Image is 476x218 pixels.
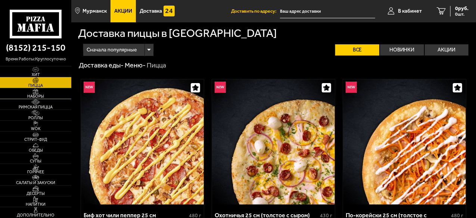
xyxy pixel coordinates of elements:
[380,44,424,56] label: Новинки
[147,61,167,70] div: Пицца
[164,6,175,17] img: 15daf4d41897b9f0e9f617042186c801.svg
[215,82,226,93] img: Новинка
[83,9,107,14] span: Мурманск
[398,9,422,14] span: В кабинет
[140,9,162,14] span: Доставка
[78,28,277,39] h1: Доставка пиццы в [GEOGRAPHIC_DATA]
[212,79,335,205] img: Охотничья 25 см (толстое с сыром)
[280,4,375,18] span: Мурманск пр-кт Кольский 86
[455,6,469,11] span: 0 руб.
[231,9,280,14] span: Доставить по адресу:
[84,82,95,93] img: Новинка
[343,79,466,205] img: По-корейски 25 см (толстое с сыром)
[343,79,466,205] a: НовинкаПо-корейски 25 см (толстое с сыром)
[280,4,375,18] input: Ваш адрес доставки
[81,79,204,205] img: Биф хот чили пеппер 25 см (толстое с сыром)
[335,44,379,56] label: Все
[455,12,469,16] span: 0 шт.
[125,61,146,69] a: Меню-
[79,61,124,69] a: Доставка еды-
[114,9,132,14] span: Акции
[87,43,137,57] span: Сначала популярные
[81,79,204,205] a: НовинкаБиф хот чили пеппер 25 см (толстое с сыром)
[425,44,469,56] label: Акции
[212,79,335,205] a: НовинкаОхотничья 25 см (толстое с сыром)
[346,82,357,93] img: Новинка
